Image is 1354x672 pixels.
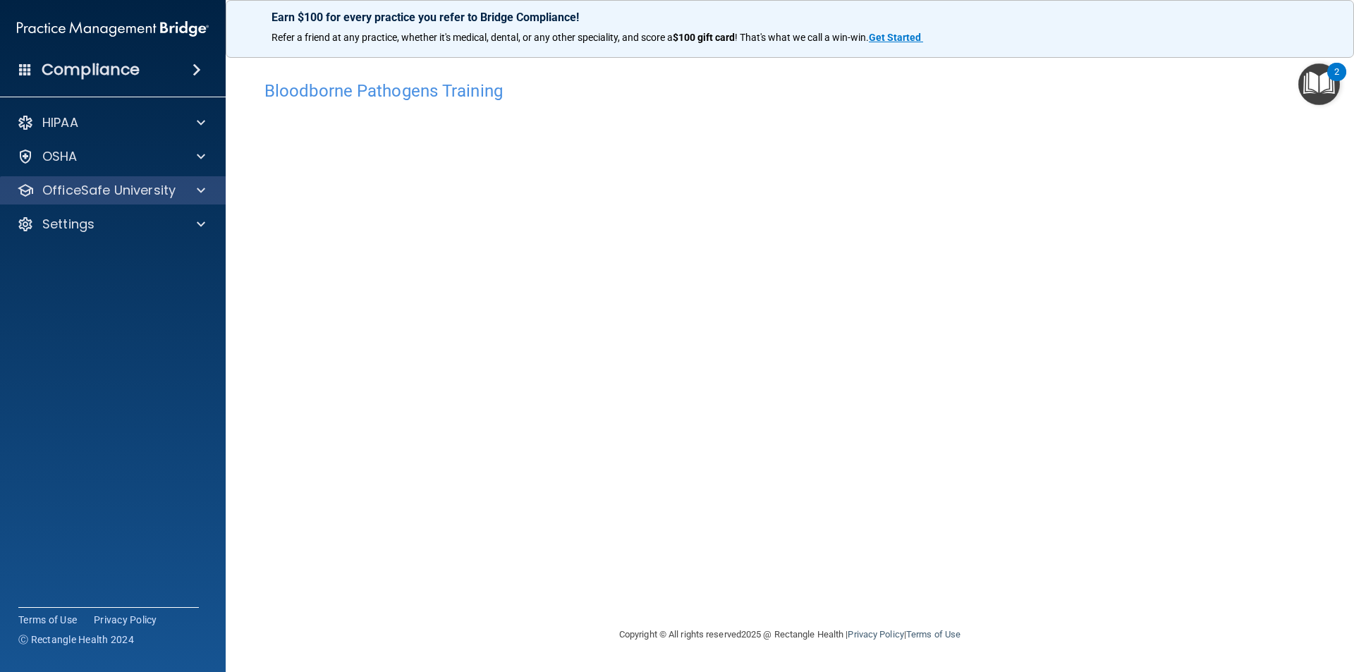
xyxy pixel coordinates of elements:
[17,114,205,131] a: HIPAA
[18,633,134,647] span: Ⓒ Rectangle Health 2024
[735,32,869,43] span: ! That's what we call a win-win.
[532,612,1047,657] div: Copyright © All rights reserved 2025 @ Rectangle Health | |
[42,114,78,131] p: HIPAA
[1298,63,1340,105] button: Open Resource Center, 2 new notifications
[94,613,157,627] a: Privacy Policy
[18,613,77,627] a: Terms of Use
[869,32,923,43] a: Get Started
[869,32,921,43] strong: Get Started
[272,11,1308,24] p: Earn $100 for every practice you refer to Bridge Compliance!
[42,60,140,80] h4: Compliance
[272,32,673,43] span: Refer a friend at any practice, whether it's medical, dental, or any other speciality, and score a
[673,32,735,43] strong: $100 gift card
[42,216,94,233] p: Settings
[42,182,176,199] p: OfficeSafe University
[264,108,1315,542] iframe: bbp
[17,15,209,43] img: PMB logo
[1334,72,1339,90] div: 2
[17,148,205,165] a: OSHA
[17,216,205,233] a: Settings
[17,182,205,199] a: OfficeSafe University
[848,629,903,640] a: Privacy Policy
[42,148,78,165] p: OSHA
[264,82,1315,100] h4: Bloodborne Pathogens Training
[906,629,960,640] a: Terms of Use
